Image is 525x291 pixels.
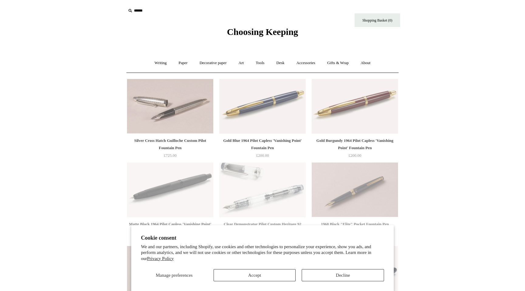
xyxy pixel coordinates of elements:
[219,163,306,217] img: Clear Demonstrator Pilot Custom Heritage 92 Fountain Pen
[355,55,376,71] a: About
[227,32,298,36] a: Choosing Keeping
[256,153,269,158] span: £200.00
[355,13,400,27] a: Shopping Basket (0)
[348,153,361,158] span: £200.00
[127,163,213,217] img: Matte Black 1964 Pilot Capless 'Vanishing Point' Fountain Pen
[221,221,304,235] div: Clear Demonstrator Pilot Custom Heritage 92 Fountain Pen
[219,221,306,245] a: Clear Demonstrator Pilot Custom Heritage 92 Fountain Pen £250.00
[233,55,249,71] a: Art
[312,163,398,217] a: 1968 Black "Elite" Pocket Fountain Pen 1968 Black "Elite" Pocket Fountain Pen
[221,137,304,152] div: Gold Blue 1964 Pilot Capless 'Vanishing Point' Fountain Pen
[149,55,172,71] a: Writing
[173,55,193,71] a: Paper
[127,221,213,245] a: Matte Black 1964 Pilot Capless 'Vanishing Point' Fountain Pen £200.00
[147,256,174,261] a: Privacy Policy
[312,137,398,162] a: Gold Burgundy 1964 Pilot Capless 'Vanishing Point' Fountain Pen £200.00
[312,79,398,134] img: Gold Burgundy 1964 Pilot Capless 'Vanishing Point' Fountain Pen
[156,273,193,278] span: Manage preferences
[302,269,384,281] button: Decline
[127,137,213,162] a: Silver Cross Hatch Guilloche Custom Pilot Fountain Pen £725.00
[164,153,177,158] span: £725.00
[250,55,270,71] a: Tools
[271,55,290,71] a: Desk
[127,79,213,134] img: Silver Cross Hatch Guilloche Custom Pilot Fountain Pen
[194,55,232,71] a: Decorative paper
[219,163,306,217] a: Clear Demonstrator Pilot Custom Heritage 92 Fountain Pen Clear Demonstrator Pilot Custom Heritage...
[312,221,398,245] a: 1968 Black "Elite" Pocket Fountain Pen £175.00
[141,269,208,281] button: Manage preferences
[313,137,396,152] div: Gold Burgundy 1964 Pilot Capless 'Vanishing Point' Fountain Pen
[127,163,213,217] a: Matte Black 1964 Pilot Capless 'Vanishing Point' Fountain Pen Matte Black 1964 Pilot Capless 'Van...
[312,79,398,134] a: Gold Burgundy 1964 Pilot Capless 'Vanishing Point' Fountain Pen Gold Burgundy 1964 Pilot Capless ...
[291,55,321,71] a: Accessories
[127,79,213,134] a: Silver Cross Hatch Guilloche Custom Pilot Fountain Pen Silver Cross Hatch Guilloche Custom Pilot ...
[219,79,306,134] a: Gold Blue 1964 Pilot Capless 'Vanishing Point' Fountain Pen Gold Blue 1964 Pilot Capless 'Vanishi...
[322,55,354,71] a: Gifts & Wrap
[141,244,384,262] p: We and our partners, including Shopify, use cookies and other technologies to personalize your ex...
[129,137,212,152] div: Silver Cross Hatch Guilloche Custom Pilot Fountain Pen
[312,163,398,217] img: 1968 Black "Elite" Pocket Fountain Pen
[227,27,298,37] span: Choosing Keeping
[313,221,396,228] div: 1968 Black "Elite" Pocket Fountain Pen
[129,221,212,235] div: Matte Black 1964 Pilot Capless 'Vanishing Point' Fountain Pen
[219,137,306,162] a: Gold Blue 1964 Pilot Capless 'Vanishing Point' Fountain Pen £200.00
[141,235,384,241] h2: Cookie consent
[214,269,296,281] button: Accept
[219,79,306,134] img: Gold Blue 1964 Pilot Capless 'Vanishing Point' Fountain Pen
